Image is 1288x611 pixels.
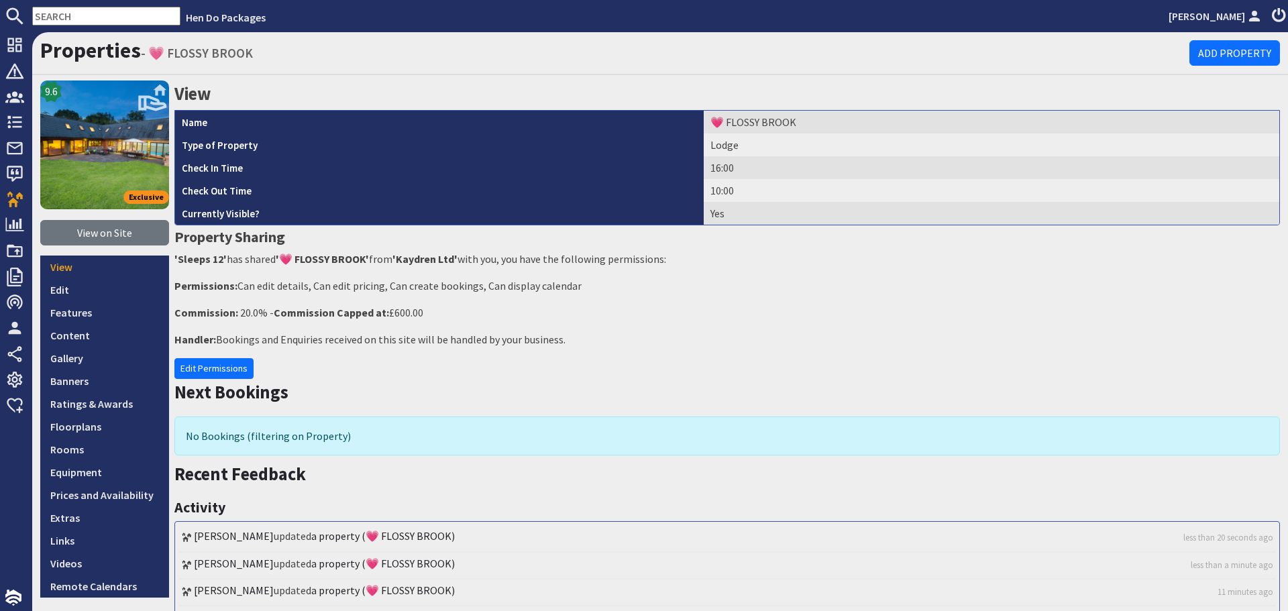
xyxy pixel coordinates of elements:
strong: 'Kaydren Ltd' [392,252,458,266]
a: Floorplans [40,415,169,438]
strong: Commission Capped at: [274,306,389,319]
td: 💗 FLOSSY BROOK [704,111,1279,133]
strong: 'Sleeps 12' [174,252,227,266]
strong: Permissions: [174,279,237,292]
a: Properties [40,37,141,64]
a: Activity [174,498,225,516]
strong: Commission: [174,306,238,319]
a: Features [40,301,169,324]
span: 20.0% [240,306,268,319]
p: Bookings and Enquiries received on this site will be handled by your business. [174,331,1280,347]
a: Rooms [40,438,169,461]
a: Remote Calendars [40,575,169,598]
td: Yes [704,202,1279,225]
strong: Handler: [174,333,216,346]
a: [PERSON_NAME] [1169,8,1264,24]
span: - £600.00 [270,306,423,319]
span: Exclusive [123,190,169,204]
p: Can edit details, Can edit pricing, Can create bookings, Can display calendar [174,278,1280,294]
a: Edit [40,278,169,301]
th: Check In Time [175,156,704,179]
a: [PERSON_NAME] [194,584,274,597]
a: View on Site [40,220,169,245]
a: 💗 FLOSSY BROOK's icon9.6Exclusive [40,80,169,209]
a: Ratings & Awards [40,392,169,415]
a: Prices and Availability [40,484,169,506]
li: updated [178,579,1276,606]
a: a property (💗 FLOSSY BROOK) [311,584,455,597]
a: a property (💗 FLOSSY BROOK) [311,529,455,543]
a: Gallery [40,347,169,370]
td: 10:00 [704,179,1279,202]
a: Next Bookings [174,381,288,403]
strong: '💗 FLOSSY BROOK' [276,252,369,266]
p: has shared from with you, you have the following permissions: [174,251,1280,267]
a: Extras [40,506,169,529]
td: Lodge [704,133,1279,156]
a: [PERSON_NAME] [194,557,274,570]
a: Links [40,529,169,552]
span: 9.6 [45,83,58,99]
input: SEARCH [32,7,180,25]
a: Banners [40,370,169,392]
a: Recent Feedback [174,463,306,485]
a: Edit Permissions [174,358,254,379]
li: updated [178,525,1276,552]
a: a property (💗 FLOSSY BROOK) [311,557,455,570]
th: Currently Visible? [175,202,704,225]
th: Type of Property [175,133,704,156]
a: Videos [40,552,169,575]
div: No Bookings (filtering on Property) [174,416,1280,455]
th: Check Out Time [175,179,704,202]
small: - 💗 FLOSSY BROOK [141,45,253,61]
a: 11 minutes ago [1218,586,1273,598]
a: Equipment [40,461,169,484]
a: View [40,256,169,278]
h2: View [174,80,1280,107]
a: Content [40,324,169,347]
img: 💗 FLOSSY BROOK's icon [40,80,169,209]
th: Name [175,111,704,133]
h3: Property Sharing [174,225,1280,248]
a: [PERSON_NAME] [194,529,274,543]
a: Add Property [1189,40,1280,66]
td: 16:00 [704,156,1279,179]
img: staytech_i_w-64f4e8e9ee0a9c174fd5317b4b171b261742d2d393467e5bdba4413f4f884c10.svg [5,590,21,606]
a: less than a minute ago [1191,559,1273,571]
a: Hen Do Packages [186,11,266,24]
a: less than 20 seconds ago [1183,531,1273,544]
li: updated [178,553,1276,579]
